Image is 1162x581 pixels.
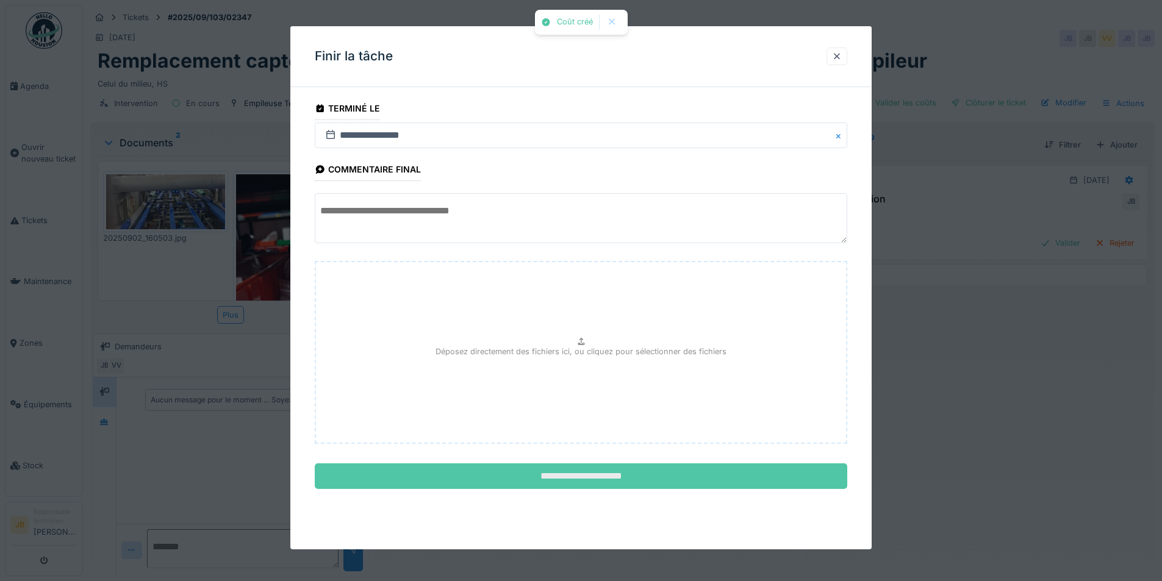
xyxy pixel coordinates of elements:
[834,123,847,148] button: Close
[315,160,421,181] div: Commentaire final
[315,49,393,64] h3: Finir la tâche
[557,17,593,27] div: Coût créé
[315,99,380,120] div: Terminé le
[436,346,726,357] p: Déposez directement des fichiers ici, ou cliquez pour sélectionner des fichiers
